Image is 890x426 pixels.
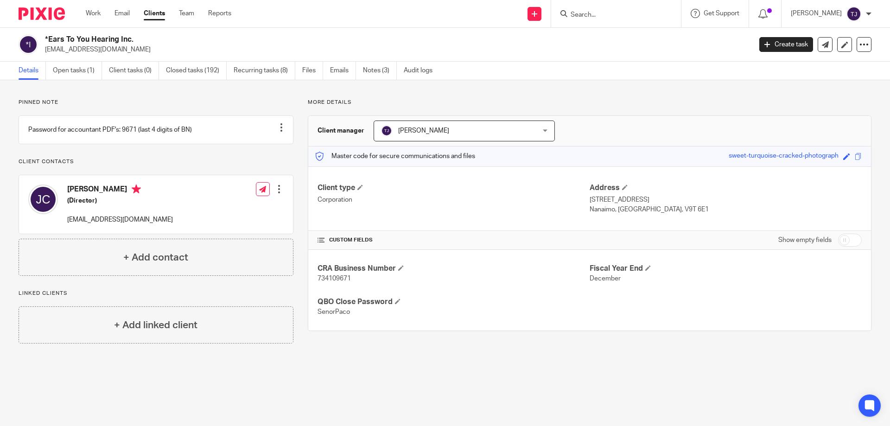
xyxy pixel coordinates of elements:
div: sweet-turquoise-cracked-photograph [729,151,839,162]
a: Notes (3) [363,62,397,80]
img: svg%3E [19,35,38,54]
a: Emails [330,62,356,80]
span: [PERSON_NAME] [398,127,449,134]
a: Reports [208,9,231,18]
p: Corporation [318,195,590,204]
h4: Fiscal Year End [590,264,862,273]
a: Recurring tasks (8) [234,62,295,80]
a: Clients [144,9,165,18]
img: Pixie [19,7,65,20]
p: More details [308,99,871,106]
label: Show empty fields [778,235,832,245]
h4: CUSTOM FIELDS [318,236,590,244]
a: Details [19,62,46,80]
h2: *Ears To You Hearing Inc. [45,35,605,45]
img: svg%3E [28,184,58,214]
p: Pinned note [19,99,293,106]
p: [PERSON_NAME] [791,9,842,18]
a: Open tasks (1) [53,62,102,80]
p: Linked clients [19,290,293,297]
a: Email [114,9,130,18]
i: Primary [132,184,141,194]
h4: [PERSON_NAME] [67,184,173,196]
h3: Client manager [318,126,364,135]
input: Search [570,11,653,19]
p: Master code for secure communications and files [315,152,475,161]
a: Files [302,62,323,80]
h4: + Add contact [123,250,188,265]
a: Create task [759,37,813,52]
h4: + Add linked client [114,318,197,332]
p: Client contacts [19,158,293,165]
a: Closed tasks (192) [166,62,227,80]
h4: QBO Close Password [318,297,590,307]
p: [EMAIL_ADDRESS][DOMAIN_NAME] [67,215,173,224]
a: Work [86,9,101,18]
img: svg%3E [846,6,861,21]
a: Team [179,9,194,18]
a: Client tasks (0) [109,62,159,80]
p: [EMAIL_ADDRESS][DOMAIN_NAME] [45,45,745,54]
h4: Address [590,183,862,193]
h4: CRA Business Number [318,264,590,273]
p: Nanaimo, [GEOGRAPHIC_DATA], V9T 6E1 [590,205,862,214]
img: svg%3E [381,125,392,136]
h4: Client type [318,183,590,193]
h5: (Director) [67,196,173,205]
a: Audit logs [404,62,439,80]
span: December [590,275,621,282]
span: 734109671 [318,275,351,282]
span: SenorPaco [318,309,350,315]
p: [STREET_ADDRESS] [590,195,862,204]
span: Get Support [704,10,739,17]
